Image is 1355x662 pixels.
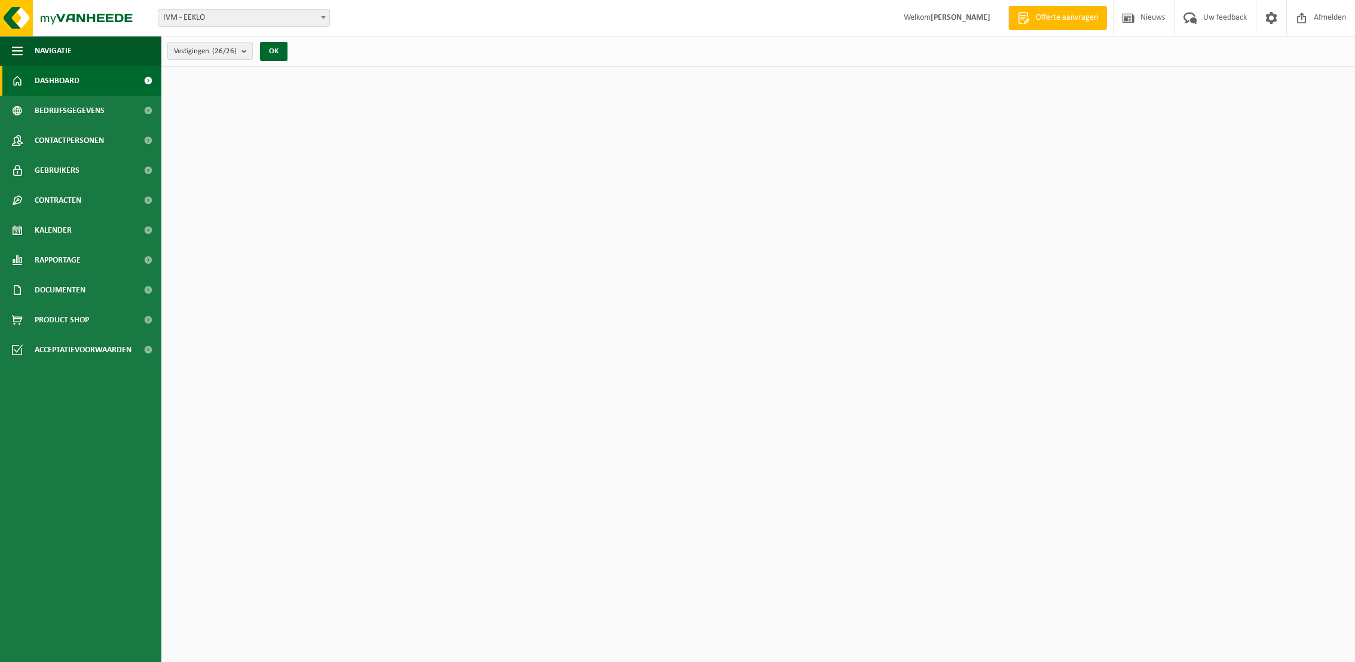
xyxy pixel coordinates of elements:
button: OK [260,42,287,61]
span: Rapportage [35,245,81,275]
span: IVM - EEKLO [158,9,330,27]
span: Kalender [35,215,72,245]
span: Documenten [35,275,85,305]
span: Navigatie [35,36,72,66]
count: (26/26) [212,47,237,55]
button: Vestigingen(26/26) [167,42,253,60]
span: IVM - EEKLO [158,10,329,26]
span: Dashboard [35,66,79,96]
span: Vestigingen [174,42,237,60]
span: Contracten [35,185,81,215]
span: Acceptatievoorwaarden [35,335,131,365]
span: Bedrijfsgegevens [35,96,105,126]
span: Contactpersonen [35,126,104,155]
span: Product Shop [35,305,89,335]
span: Gebruikers [35,155,79,185]
strong: [PERSON_NAME] [931,13,990,22]
a: Offerte aanvragen [1008,6,1107,30]
span: Offerte aanvragen [1033,12,1101,24]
